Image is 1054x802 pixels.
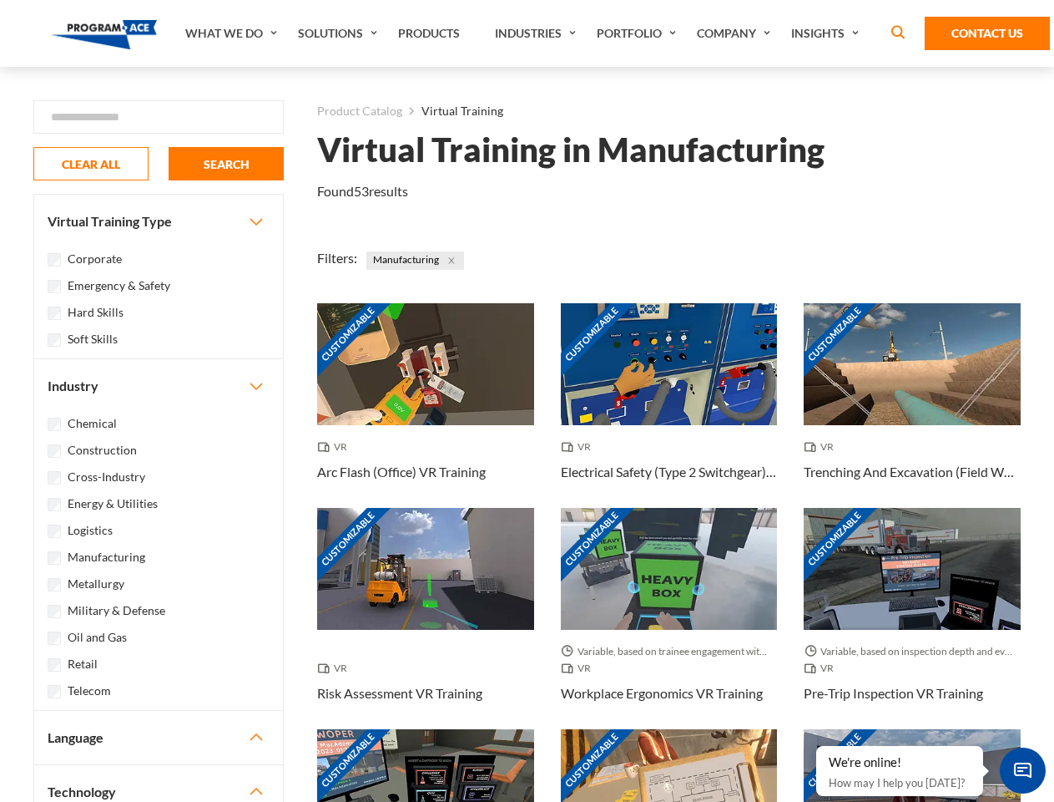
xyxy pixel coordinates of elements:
div: We're online! [829,754,971,771]
label: Construction [68,441,137,459]
input: Construction [48,444,61,458]
button: Language [34,711,283,764]
input: Manufacturing [48,551,61,565]
span: Variable, based on trainee engagement with exercises. [561,643,778,660]
p: How may I help you [DATE]? [829,773,971,793]
label: Manufacturing [68,548,145,566]
nav: breadcrumb [317,100,1021,122]
input: Logistics [48,525,61,538]
p: Found results [317,181,408,201]
label: Cross-Industry [68,468,145,486]
span: VR [561,660,598,677]
button: Virtual Training Type [34,195,283,248]
button: Close [442,251,461,270]
button: Industry [34,359,283,413]
a: Customizable Thumbnail - Pre-Trip Inspection VR Training Variable, based on inspection depth and ... [804,508,1021,729]
h3: Arc Flash (Office) VR Training [317,462,486,482]
label: Telecom [68,682,111,700]
input: Energy & Utilities [48,498,61,511]
input: Cross-Industry [48,471,61,485]
button: CLEAR ALL [33,147,149,180]
input: Retail [48,658,61,672]
label: Chemical [68,414,117,433]
span: VR [317,660,354,677]
input: Emergency & Safety [48,280,61,293]
label: Soft Skills [68,330,118,348]
span: Manufacturing [366,251,464,270]
input: Hard Skills [48,307,61,320]
a: Product Catalog [317,100,402,122]
label: Energy & Utilities [68,495,158,513]
input: Military & Defense [48,605,61,618]
input: Chemical [48,418,61,431]
span: VR [317,439,354,455]
label: Military & Defense [68,601,165,620]
h3: Electrical Safety (Type 2 Switchgear) VR Training [561,462,778,482]
a: Customizable Thumbnail - Arc Flash (Office) VR Training VR Arc Flash (Office) VR Training [317,303,534,508]
span: VR [804,660,840,677]
label: Logistics [68,521,113,540]
label: Metallurgy [68,575,124,593]
a: Contact Us [925,17,1050,50]
input: Metallurgy [48,578,61,591]
label: Oil and Gas [68,628,127,647]
h3: Risk Assessment VR Training [317,683,482,703]
h3: Pre-Trip Inspection VR Training [804,683,983,703]
a: Customizable Thumbnail - Workplace Ergonomics VR Training Variable, based on trainee engagement w... [561,508,778,729]
input: Oil and Gas [48,632,61,645]
em: 53 [354,183,369,199]
label: Hard Skills [68,303,124,322]
h3: Trenching And Excavation (Field Work) VR Training [804,462,1021,482]
span: VR [804,439,840,455]
h1: Virtual Training in Manufacturing [317,135,825,165]
span: Variable, based on inspection depth and event interaction. [804,643,1021,660]
span: Filters: [317,250,357,266]
span: Chat Widget [1000,748,1046,794]
label: Retail [68,655,98,673]
a: Customizable Thumbnail - Electrical Safety (Type 2 Switchgear) VR Training VR Electrical Safety (... [561,303,778,508]
span: VR [561,439,598,455]
li: Virtual Training [402,100,503,122]
input: Telecom [48,685,61,698]
a: Customizable Thumbnail - Trenching And Excavation (Field Work) VR Training VR Trenching And Excav... [804,303,1021,508]
label: Emergency & Safety [68,277,170,295]
h3: Workplace Ergonomics VR Training [561,683,763,703]
input: Corporate [48,253,61,266]
a: Customizable Thumbnail - Risk Assessment VR Training VR Risk Assessment VR Training [317,508,534,729]
img: Program-Ace [52,20,158,49]
label: Corporate [68,250,122,268]
input: Soft Skills [48,333,61,347]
